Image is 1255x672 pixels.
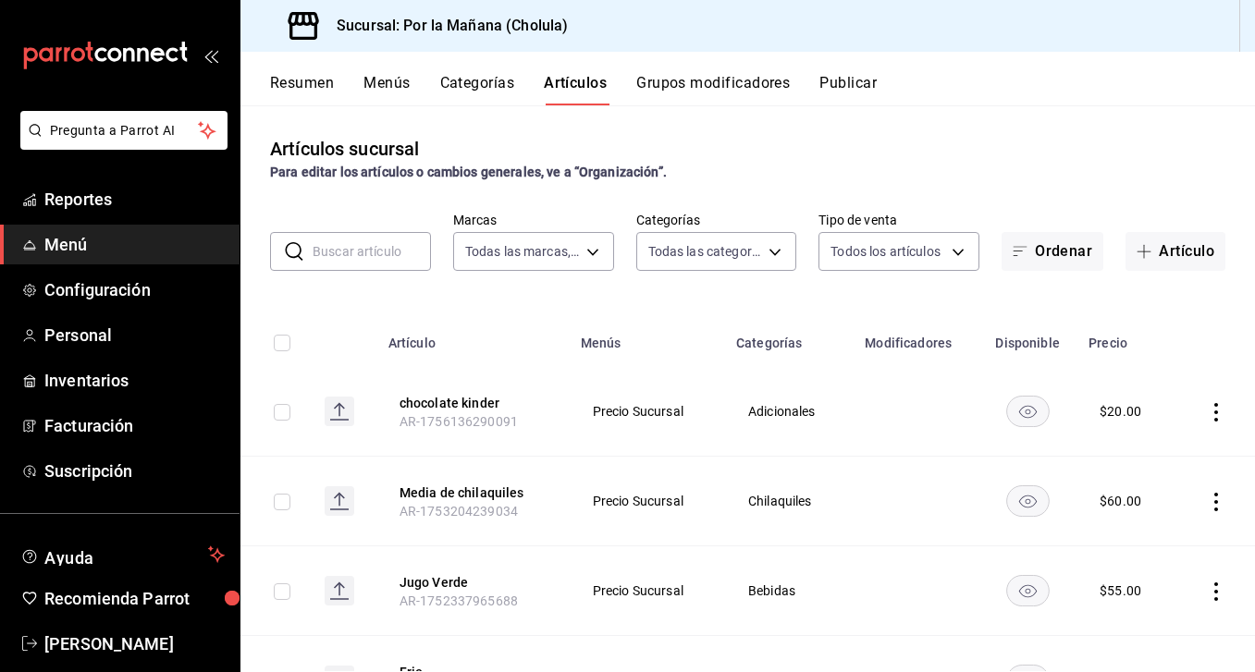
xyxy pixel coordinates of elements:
span: Ayuda [44,544,201,566]
span: Configuración [44,277,225,302]
th: Disponible [978,308,1077,367]
button: availability-product [1006,396,1050,427]
span: Pregunta a Parrot AI [50,121,199,141]
button: actions [1207,493,1225,511]
th: Artículo [377,308,570,367]
label: Categorías [636,214,797,226]
span: Todas las marcas, Sin marca [465,242,580,261]
span: Precio Sucursal [593,405,702,418]
th: Menús [570,308,725,367]
span: Facturación [44,413,225,438]
span: Chilaquiles [748,495,831,507]
span: Menú [44,232,225,257]
th: Modificadores [854,308,978,367]
span: Precio Sucursal [593,584,702,597]
div: $ 55.00 [1100,581,1141,600]
button: edit-product-location [400,573,548,592]
button: availability-product [1006,575,1050,606]
button: Menús [363,74,410,105]
button: Pregunta a Parrot AI [20,111,228,150]
button: Ordenar [1002,232,1103,271]
button: availability-product [1006,485,1050,517]
div: $ 20.00 [1100,402,1141,421]
span: Bebidas [748,584,831,597]
span: Adicionales [748,405,831,418]
button: Grupos modificadores [636,74,790,105]
th: Categorías [725,308,854,367]
button: Resumen [270,74,334,105]
span: [PERSON_NAME] [44,631,225,656]
button: Artículos [544,74,607,105]
span: Inventarios [44,368,225,393]
button: Categorías [440,74,515,105]
div: navigation tabs [270,74,1255,105]
label: Tipo de venta [818,214,979,226]
div: $ 60.00 [1100,492,1141,510]
span: Suscripción [44,458,225,483]
button: edit-product-location [400,483,548,502]
button: edit-product-location [400,394,548,412]
span: AR-1753204239034 [400,504,518,519]
span: AR-1756136290091 [400,414,518,429]
span: Todos los artículos [831,242,941,261]
span: AR-1752337965688 [400,593,518,608]
button: actions [1207,582,1225,601]
h3: Sucursal: Por la Mañana (Cholula) [322,15,568,37]
span: Personal [44,323,225,348]
div: Artículos sucursal [270,135,419,163]
a: Pregunta a Parrot AI [13,134,228,153]
strong: Para editar los artículos o cambios generales, ve a “Organización”. [270,165,667,179]
span: Reportes [44,187,225,212]
button: Publicar [819,74,877,105]
button: actions [1207,403,1225,422]
span: Recomienda Parrot [44,586,225,611]
th: Precio [1077,308,1175,367]
label: Marcas [453,214,614,226]
input: Buscar artículo [313,233,431,270]
button: open_drawer_menu [203,48,218,63]
button: Artículo [1126,232,1225,271]
span: Precio Sucursal [593,495,702,507]
span: Todas las categorías, Sin categoría [648,242,763,261]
